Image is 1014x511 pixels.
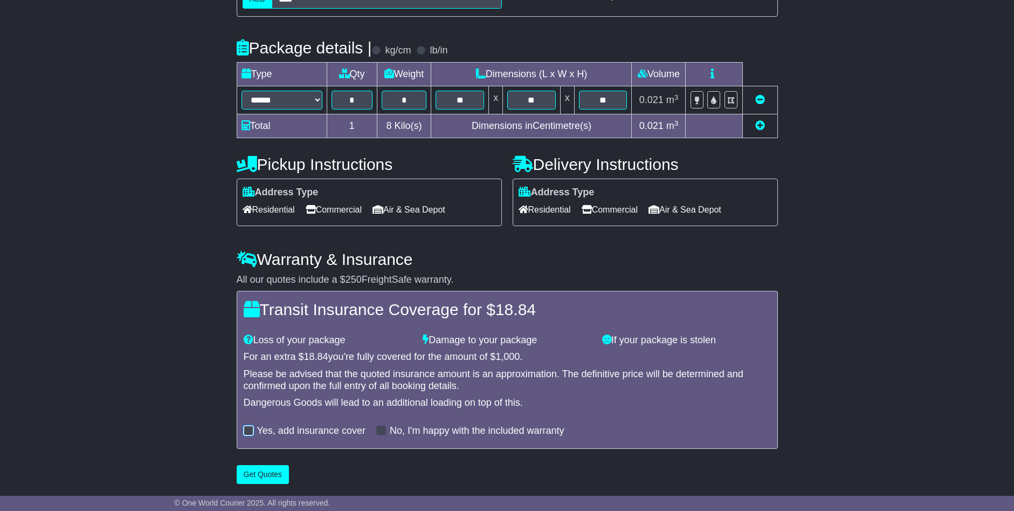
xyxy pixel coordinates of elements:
td: Weight [377,63,431,86]
h4: Package details | [237,39,372,57]
span: 18.84 [304,351,328,362]
div: If your package is stolen [597,335,776,346]
td: Type [237,63,327,86]
span: 1,000 [495,351,520,362]
td: x [560,86,574,114]
h4: Transit Insurance Coverage for $ [244,301,771,318]
span: Commercial [306,201,362,218]
span: 0.021 [639,94,664,105]
td: Qty [327,63,377,86]
button: Get Quotes [237,465,289,484]
div: Loss of your package [238,335,418,346]
a: Add new item [755,120,765,131]
td: Total [237,114,327,138]
div: For an extra $ you're fully covered for the amount of $ . [244,351,771,363]
td: 1 [327,114,377,138]
h4: Warranty & Insurance [237,250,778,268]
span: 0.021 [639,120,664,131]
a: Remove this item [755,94,765,105]
sup: 3 [674,119,679,127]
span: 8 [386,120,391,131]
div: Please be advised that the quoted insurance amount is an approximation. The definitive price will... [244,369,771,392]
td: x [489,86,503,114]
label: No, I'm happy with the included warranty [390,425,564,437]
td: Dimensions (L x W x H) [431,63,632,86]
span: 18.84 [495,301,536,318]
label: lb/in [430,45,447,57]
span: © One World Courier 2025. All rights reserved. [175,499,330,507]
span: m [666,120,679,131]
span: Residential [243,201,295,218]
span: Air & Sea Depot [649,201,721,218]
span: Residential [519,201,571,218]
span: m [666,94,679,105]
h4: Pickup Instructions [237,155,502,173]
div: Dangerous Goods will lead to an additional loading on top of this. [244,397,771,409]
span: Commercial [582,201,638,218]
label: kg/cm [385,45,411,57]
h4: Delivery Instructions [513,155,778,173]
span: 250 [346,274,362,285]
label: Yes, add insurance cover [257,425,365,437]
td: Volume [632,63,686,86]
td: Kilo(s) [377,114,431,138]
sup: 3 [674,93,679,101]
div: All our quotes include a $ FreightSafe warranty. [237,274,778,286]
div: Damage to your package [417,335,597,346]
label: Address Type [243,187,319,199]
label: Address Type [519,187,595,199]
span: Air & Sea Depot [373,201,445,218]
td: Dimensions in Centimetre(s) [431,114,632,138]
